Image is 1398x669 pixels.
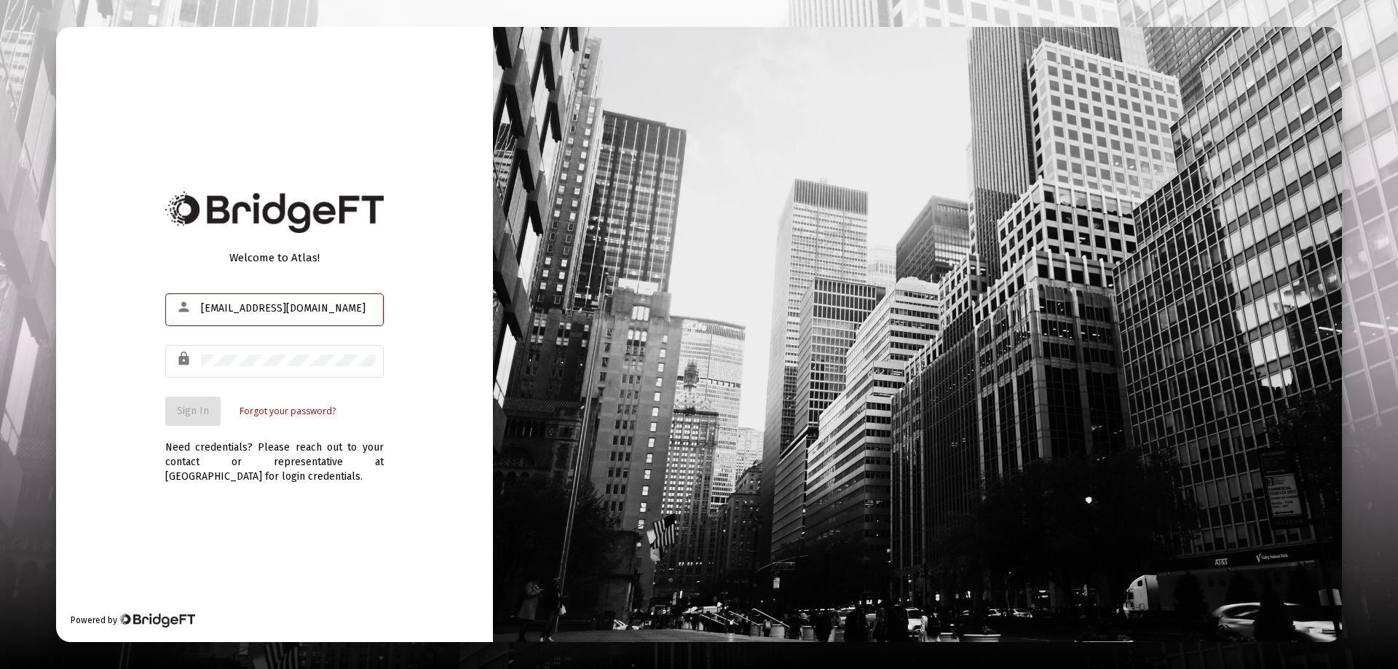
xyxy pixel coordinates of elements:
[71,613,195,628] div: Powered by
[165,250,384,265] div: Welcome to Atlas!
[176,298,194,316] mat-icon: person
[240,404,336,419] a: Forgot your password?
[119,613,195,628] img: Bridge Financial Technology Logo
[177,405,209,417] span: Sign In
[201,303,376,314] input: Email or Username
[176,350,194,368] mat-icon: lock
[165,397,221,426] button: Sign In
[165,426,384,484] div: Need credentials? Please reach out to your contact or representative at [GEOGRAPHIC_DATA] for log...
[165,191,384,233] img: Bridge Financial Technology Logo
